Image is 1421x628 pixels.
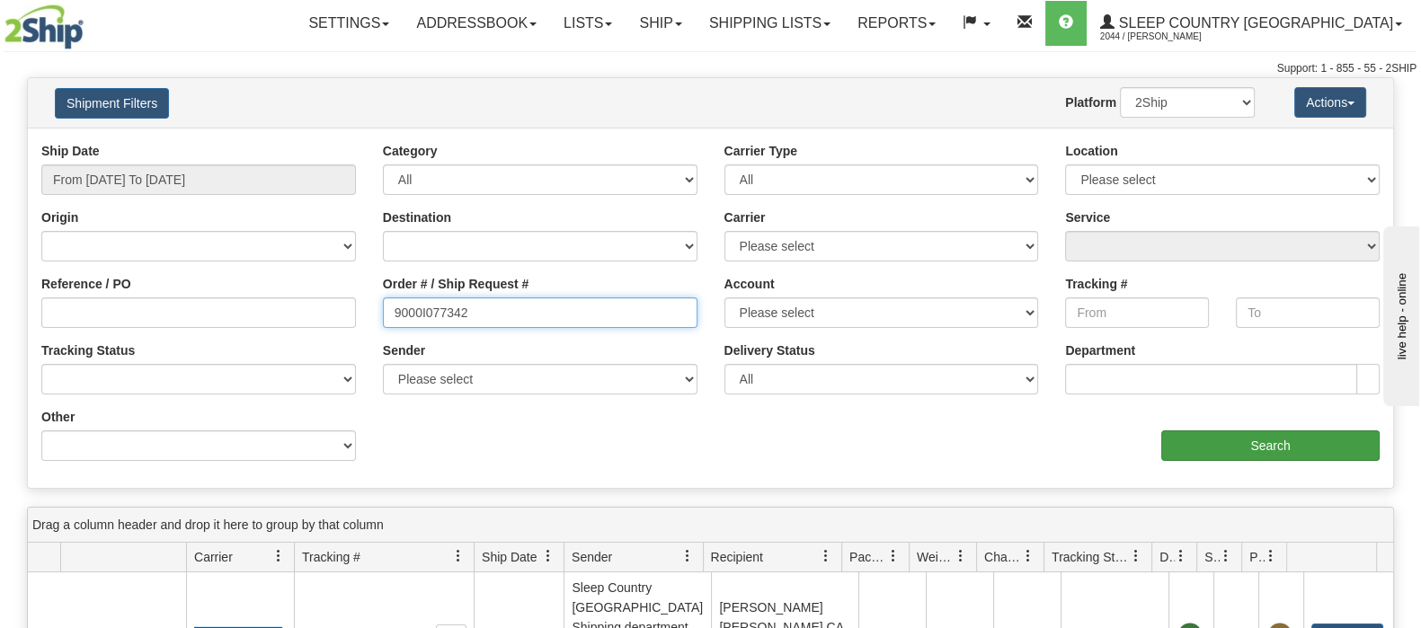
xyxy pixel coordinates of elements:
a: Sleep Country [GEOGRAPHIC_DATA] 2044 / [PERSON_NAME] [1087,1,1416,46]
a: Recipient filter column settings [811,541,841,571]
span: Carrier [194,548,233,566]
label: Tracking # [1065,275,1127,293]
a: Ship Date filter column settings [533,541,564,571]
label: Sender [383,341,425,359]
label: Tracking Status [41,341,135,359]
input: To [1236,297,1380,328]
a: Ship [626,1,695,46]
label: Origin [41,208,78,226]
a: Carrier filter column settings [263,541,294,571]
input: Search [1161,430,1380,461]
label: Order # / Ship Request # [383,275,529,293]
span: Tracking # [302,548,360,566]
a: Charge filter column settings [1013,541,1044,571]
button: Shipment Filters [55,88,169,119]
label: Ship Date [41,142,100,160]
label: Location [1065,142,1117,160]
a: Lists [550,1,626,46]
a: Delivery Status filter column settings [1166,541,1196,571]
iframe: chat widget [1380,222,1419,405]
a: Reports [844,1,949,46]
span: Delivery Status [1159,548,1175,566]
label: Platform [1065,93,1116,111]
label: Destination [383,208,451,226]
span: 2044 / [PERSON_NAME] [1100,28,1235,46]
div: Support: 1 - 855 - 55 - 2SHIP [4,61,1417,76]
span: Tracking Status [1052,548,1130,566]
img: logo2044.jpg [4,4,84,49]
label: Carrier [724,208,766,226]
label: Service [1065,208,1110,226]
a: Tracking Status filter column settings [1121,541,1151,571]
a: Weight filter column settings [946,541,976,571]
a: Pickup Status filter column settings [1256,541,1286,571]
label: Department [1065,341,1135,359]
span: Charge [984,548,1022,566]
span: Shipment Issues [1204,548,1220,566]
a: Addressbook [403,1,550,46]
label: Carrier Type [724,142,797,160]
a: Settings [295,1,403,46]
span: Pickup Status [1249,548,1265,566]
span: Sender [572,548,612,566]
span: Weight [917,548,955,566]
button: Actions [1294,87,1366,118]
span: Packages [849,548,887,566]
span: Sleep Country [GEOGRAPHIC_DATA] [1115,15,1393,31]
div: live help - online [13,15,166,29]
a: Packages filter column settings [878,541,909,571]
a: Sender filter column settings [672,541,703,571]
input: From [1065,297,1209,328]
label: Account [724,275,775,293]
label: Reference / PO [41,275,131,293]
label: Delivery Status [724,341,815,359]
span: Ship Date [482,548,537,566]
label: Other [41,408,75,426]
a: Shipping lists [696,1,844,46]
a: Tracking # filter column settings [443,541,474,571]
span: Recipient [711,548,763,566]
a: Shipment Issues filter column settings [1211,541,1241,571]
div: grid grouping header [28,508,1393,543]
label: Category [383,142,438,160]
